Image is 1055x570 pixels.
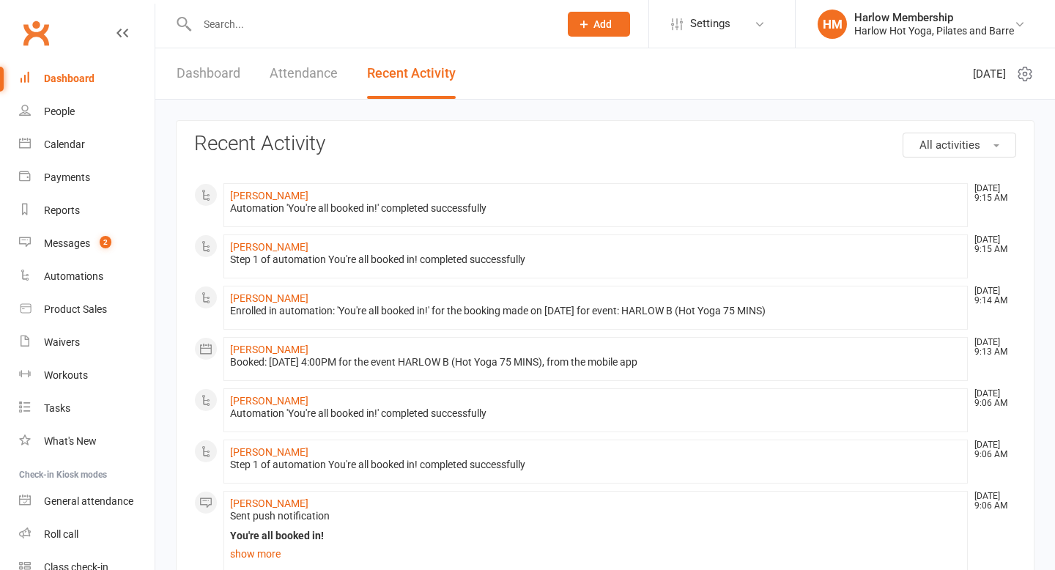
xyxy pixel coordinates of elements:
a: Tasks [19,392,155,425]
span: [DATE] [973,65,1006,83]
a: What's New [19,425,155,458]
a: Waivers [19,326,155,359]
div: Payments [44,171,90,183]
div: General attendance [44,495,133,507]
a: Workouts [19,359,155,392]
time: [DATE] 9:15 AM [967,235,1015,254]
a: Payments [19,161,155,194]
time: [DATE] 9:14 AM [967,286,1015,306]
time: [DATE] 9:06 AM [967,492,1015,511]
div: Step 1 of automation You're all booked in! completed successfully [230,459,961,471]
a: Attendance [270,48,338,99]
a: People [19,95,155,128]
div: Roll call [44,528,78,540]
a: Messages 2 [19,227,155,260]
div: Harlow Hot Yoga, Pilates and Barre [854,24,1014,37]
div: Tasks [44,402,70,414]
input: Search... [193,14,549,34]
a: General attendance kiosk mode [19,485,155,518]
div: Calendar [44,138,85,150]
a: [PERSON_NAME] [230,292,308,304]
div: What's New [44,435,97,447]
time: [DATE] 9:06 AM [967,440,1015,459]
a: [PERSON_NAME] [230,241,308,253]
span: All activities [919,138,980,152]
div: Harlow Membership [854,11,1014,24]
a: show more [230,544,961,564]
span: Add [593,18,612,30]
a: [PERSON_NAME] [230,190,308,201]
div: You're all booked in! [230,530,961,542]
div: HM [818,10,847,39]
a: Automations [19,260,155,293]
div: Automation 'You're all booked in!' completed successfully [230,202,961,215]
a: Calendar [19,128,155,161]
div: Workouts [44,369,88,381]
div: Reports [44,204,80,216]
a: Product Sales [19,293,155,326]
button: Add [568,12,630,37]
time: [DATE] 9:15 AM [967,184,1015,203]
div: Waivers [44,336,80,348]
a: [PERSON_NAME] [230,344,308,355]
a: Recent Activity [367,48,456,99]
span: Settings [690,7,730,40]
div: Product Sales [44,303,107,315]
time: [DATE] 9:13 AM [967,338,1015,357]
div: Booked: [DATE] 4:00PM for the event HARLOW B (Hot Yoga 75 MINS), from the mobile app [230,356,961,369]
time: [DATE] 9:06 AM [967,389,1015,408]
a: [PERSON_NAME] [230,497,308,509]
a: [PERSON_NAME] [230,395,308,407]
div: Dashboard [44,73,95,84]
div: Automation 'You're all booked in!' completed successfully [230,407,961,420]
a: Reports [19,194,155,227]
a: Clubworx [18,15,54,51]
span: 2 [100,236,111,248]
div: Automations [44,270,103,282]
button: All activities [903,133,1016,158]
div: People [44,106,75,117]
a: Dashboard [19,62,155,95]
div: Messages [44,237,90,249]
h3: Recent Activity [194,133,1016,155]
a: Roll call [19,518,155,551]
div: Step 1 of automation You're all booked in! completed successfully [230,253,961,266]
span: Sent push notification [230,510,330,522]
a: [PERSON_NAME] [230,446,308,458]
a: Dashboard [177,48,240,99]
div: Enrolled in automation: 'You're all booked in!' for the booking made on [DATE] for event: HARLOW ... [230,305,961,317]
